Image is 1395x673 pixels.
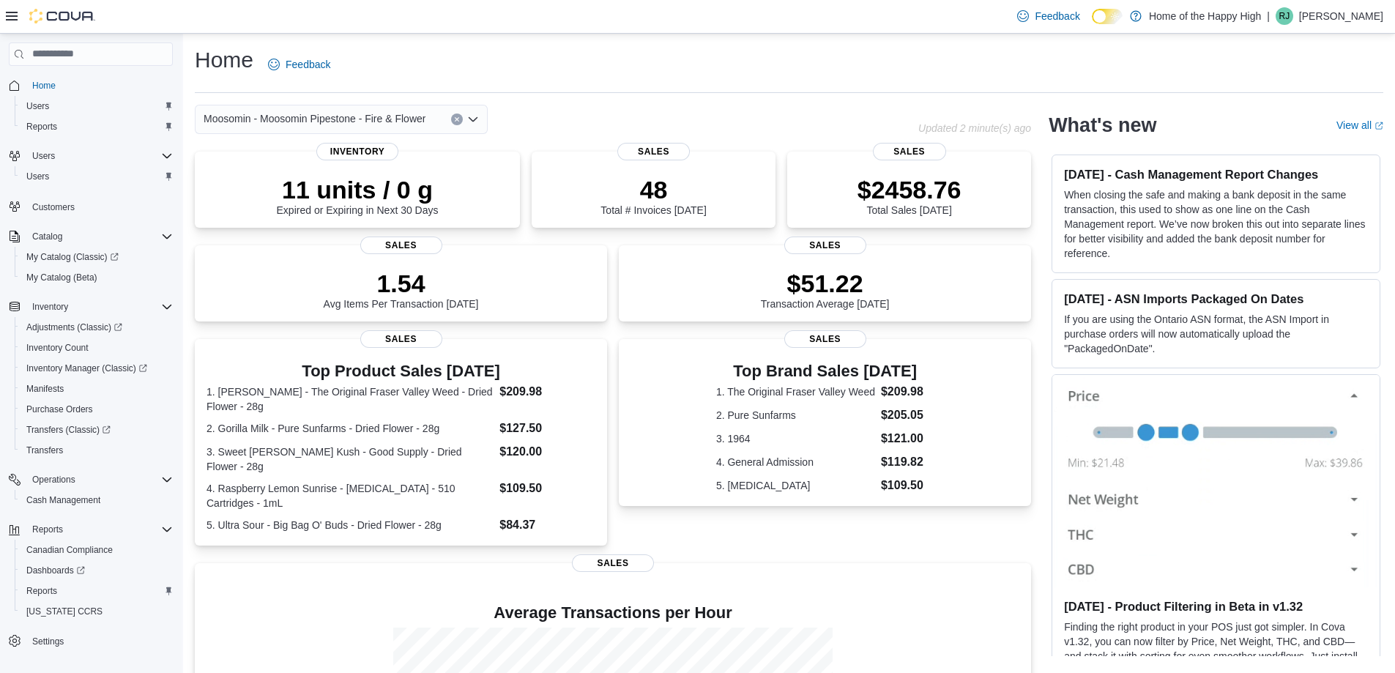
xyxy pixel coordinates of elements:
[26,147,61,165] button: Users
[262,50,336,79] a: Feedback
[858,175,961,204] p: $2458.76
[21,491,173,509] span: Cash Management
[195,45,253,75] h1: Home
[21,319,128,336] a: Adjustments (Classic)
[21,421,116,439] a: Transfers (Classic)
[617,143,691,160] span: Sales
[21,541,173,559] span: Canadian Compliance
[207,481,494,510] dt: 4. Raspberry Lemon Sunrise - [MEDICAL_DATA] - 510 Cartridges - 1mL
[21,118,63,135] a: Reports
[32,524,63,535] span: Reports
[21,360,173,377] span: Inventory Manager (Classic)
[1276,7,1293,25] div: Ryan Jones
[15,540,179,560] button: Canadian Compliance
[286,57,330,72] span: Feedback
[1374,122,1383,130] svg: External link
[881,430,934,447] dd: $121.00
[873,143,946,160] span: Sales
[716,455,875,469] dt: 4. General Admission
[881,477,934,494] dd: $109.50
[26,632,173,650] span: Settings
[15,399,179,420] button: Purchase Orders
[1049,114,1156,137] h2: What's new
[499,516,595,534] dd: $84.37
[499,443,595,461] dd: $120.00
[21,582,63,600] a: Reports
[26,147,173,165] span: Users
[3,75,179,96] button: Home
[572,554,654,572] span: Sales
[26,606,103,617] span: [US_STATE] CCRS
[26,321,122,333] span: Adjustments (Classic)
[600,175,706,204] p: 48
[21,562,173,579] span: Dashboards
[26,424,111,436] span: Transfers (Classic)
[26,76,173,94] span: Home
[21,269,173,286] span: My Catalog (Beta)
[26,471,81,488] button: Operations
[32,636,64,647] span: Settings
[15,358,179,379] a: Inventory Manager (Classic)
[15,440,179,461] button: Transfers
[451,114,463,125] button: Clear input
[918,122,1031,134] p: Updated 2 minute(s) ago
[3,519,179,540] button: Reports
[15,116,179,137] button: Reports
[784,330,866,348] span: Sales
[21,442,173,459] span: Transfers
[21,380,173,398] span: Manifests
[21,97,55,115] a: Users
[3,631,179,652] button: Settings
[21,339,94,357] a: Inventory Count
[21,401,99,418] a: Purchase Orders
[3,146,179,166] button: Users
[858,175,961,216] div: Total Sales [DATE]
[499,420,595,437] dd: $127.50
[1064,187,1368,261] p: When closing the safe and making a bank deposit in the same transaction, this used to show as one...
[761,269,890,310] div: Transaction Average [DATE]
[600,175,706,216] div: Total # Invoices [DATE]
[881,406,934,424] dd: $205.05
[9,69,173,668] nav: Complex example
[1299,7,1383,25] p: [PERSON_NAME]
[21,319,173,336] span: Adjustments (Classic)
[499,383,595,401] dd: $209.98
[21,421,173,439] span: Transfers (Classic)
[32,150,55,162] span: Users
[1149,7,1261,25] p: Home of the Happy High
[716,384,875,399] dt: 1. The Original Fraser Valley Weed
[26,77,62,94] a: Home
[26,272,97,283] span: My Catalog (Beta)
[21,168,173,185] span: Users
[360,237,442,254] span: Sales
[1064,312,1368,356] p: If you are using the Ontario ASN format, the ASN Import in purchase orders will now automatically...
[21,339,173,357] span: Inventory Count
[21,168,55,185] a: Users
[3,196,179,217] button: Customers
[21,248,173,266] span: My Catalog (Classic)
[3,226,179,247] button: Catalog
[716,362,934,380] h3: Top Brand Sales [DATE]
[15,601,179,622] button: [US_STATE] CCRS
[21,603,173,620] span: Washington CCRS
[316,143,398,160] span: Inventory
[277,175,439,216] div: Expired or Expiring in Next 30 Days
[26,228,173,245] span: Catalog
[26,362,147,374] span: Inventory Manager (Classic)
[15,338,179,358] button: Inventory Count
[29,9,95,23] img: Cova
[32,301,68,313] span: Inventory
[32,474,75,486] span: Operations
[26,100,49,112] span: Users
[15,166,179,187] button: Users
[207,362,595,380] h3: Top Product Sales [DATE]
[204,110,425,127] span: Moosomin - Moosomin Pipestone - Fire & Flower
[26,228,68,245] button: Catalog
[26,342,89,354] span: Inventory Count
[1092,24,1093,25] span: Dark Mode
[1011,1,1085,31] a: Feedback
[207,384,494,414] dt: 1. [PERSON_NAME] - The Original Fraser Valley Weed - Dried Flower - 28g
[26,521,173,538] span: Reports
[21,442,69,459] a: Transfers
[15,379,179,399] button: Manifests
